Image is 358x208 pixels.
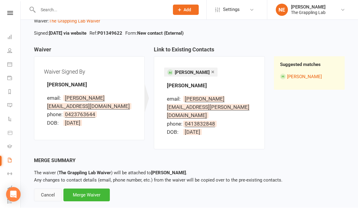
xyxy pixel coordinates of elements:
a: Payments [7,72,21,86]
a: Dashboard [7,31,21,45]
div: email: [47,94,62,102]
div: Waiver Signed By [44,67,135,77]
span: Add [184,8,191,12]
strong: [PERSON_NAME] [167,83,207,89]
div: DOB: [167,128,182,137]
div: phone: [47,111,62,119]
button: Add [173,5,199,15]
span: [DATE] [183,129,202,135]
li: Signed: [32,30,88,37]
span: [PERSON_NAME] [175,70,210,75]
a: Product Sales [7,127,21,140]
h3: Link to Existing Contacts [154,47,265,57]
a: Assessments [7,182,21,195]
p: Waiver: [34,18,345,25]
span: Settings [223,3,240,17]
div: DOB: [47,119,62,127]
h3: Waiver [34,47,145,57]
span: The waiver ( ) will be attached to . [34,170,187,176]
a: × [211,67,214,77]
li: Form: [124,30,185,37]
div: Merge Waiver [63,189,110,202]
strong: P01349622 [97,31,122,36]
div: email: [167,95,182,103]
div: Cancel [34,189,62,202]
div: phone: [167,120,182,128]
a: Reports [7,86,21,99]
strong: Suggested matches [280,62,321,68]
strong: [PERSON_NAME] [47,82,87,88]
div: The Grappling Lab [291,10,326,16]
div: Merge Summary [34,157,345,165]
input: Search... [36,6,165,14]
a: The Grappling Lab Waiver [49,19,100,24]
a: Calendar [7,58,21,72]
div: NE [276,4,288,16]
a: People [7,45,21,58]
strong: [PERSON_NAME] [151,170,186,176]
strong: New contact (External) [137,31,184,36]
div: Open Intercom Messenger [6,187,21,202]
strong: The Grappling Lab Waiver [59,170,111,176]
strong: [DATE] via website [49,31,86,36]
li: Ref: [88,30,124,37]
a: [PERSON_NAME] [287,74,322,80]
span: [DATE] [63,120,82,126]
p: Any changes to contact details (email, phone number, etc.) from the waiver will be copied over to... [34,169,345,184]
div: [PERSON_NAME] [291,5,326,10]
